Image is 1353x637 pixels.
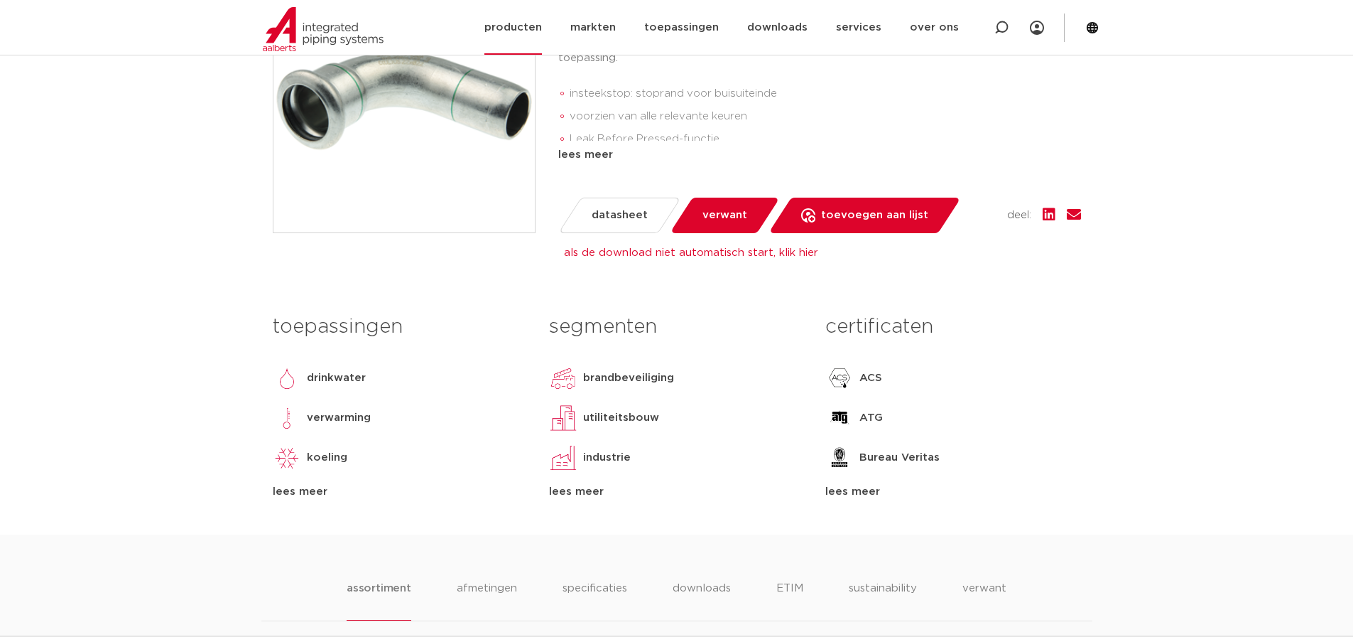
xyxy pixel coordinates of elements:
[549,404,577,432] img: utiliteitsbouw
[962,580,1006,621] li: verwant
[570,128,1081,151] li: Leak Before Pressed-functie
[307,449,347,466] p: koeling
[825,444,854,472] img: Bureau Veritas
[859,370,882,387] p: ACS
[592,204,648,227] span: datasheet
[549,483,804,500] div: lees meer
[570,82,1081,105] li: insteekstop: stoprand voor buisuiteinde
[821,204,928,227] span: toevoegen aan lijst
[563,580,627,621] li: specificaties
[307,370,366,387] p: drinkwater
[273,444,301,472] img: koeling
[776,580,803,621] li: ETIM
[825,364,854,392] img: ACS
[307,409,371,427] p: verwarming
[273,404,301,432] img: verwarming
[549,364,577,392] img: brandbeveiliging
[583,449,631,466] p: industrie
[859,409,883,427] p: ATG
[558,146,1081,164] div: lees meer
[583,370,674,387] p: brandbeveiliging
[570,105,1081,128] li: voorzien van alle relevante keuren
[1007,207,1031,224] span: deel:
[457,580,517,621] li: afmetingen
[549,444,577,472] img: industrie
[347,580,411,621] li: assortiment
[273,364,301,392] img: drinkwater
[583,409,659,427] p: utiliteitsbouw
[273,313,528,341] h3: toepassingen
[859,449,940,466] p: Bureau Veritas
[849,580,917,621] li: sustainability
[702,204,747,227] span: verwant
[825,404,854,432] img: ATG
[673,580,731,621] li: downloads
[558,198,680,233] a: datasheet
[825,313,1080,341] h3: certificaten
[549,313,804,341] h3: segmenten
[273,483,528,500] div: lees meer
[825,483,1080,500] div: lees meer
[669,198,779,233] a: verwant
[564,247,818,258] a: als de download niet automatisch start, klik hier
